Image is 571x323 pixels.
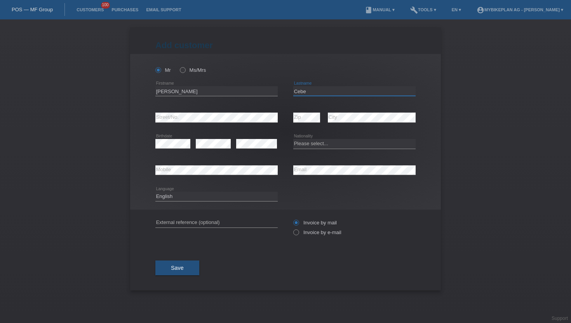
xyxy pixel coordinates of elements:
label: Ms/Mrs [180,67,206,73]
input: Ms/Mrs [180,67,185,72]
label: Invoice by mail [293,220,337,226]
a: EN ▾ [448,7,465,12]
a: buildTools ▾ [406,7,440,12]
label: Mr [155,67,171,73]
span: Save [171,265,184,271]
label: Invoice by e-mail [293,229,341,235]
span: 100 [101,2,110,9]
a: bookManual ▾ [361,7,399,12]
a: Support [552,316,568,321]
a: POS — MF Group [12,7,53,12]
a: Email Support [142,7,185,12]
input: Invoice by e-mail [293,229,298,239]
i: book [365,6,373,14]
h1: Add customer [155,40,416,50]
a: account_circleMybikeplan AG - [PERSON_NAME] ▾ [473,7,567,12]
input: Invoice by mail [293,220,298,229]
button: Save [155,260,199,275]
i: build [410,6,418,14]
a: Customers [73,7,108,12]
a: Purchases [108,7,142,12]
i: account_circle [477,6,484,14]
input: Mr [155,67,160,72]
